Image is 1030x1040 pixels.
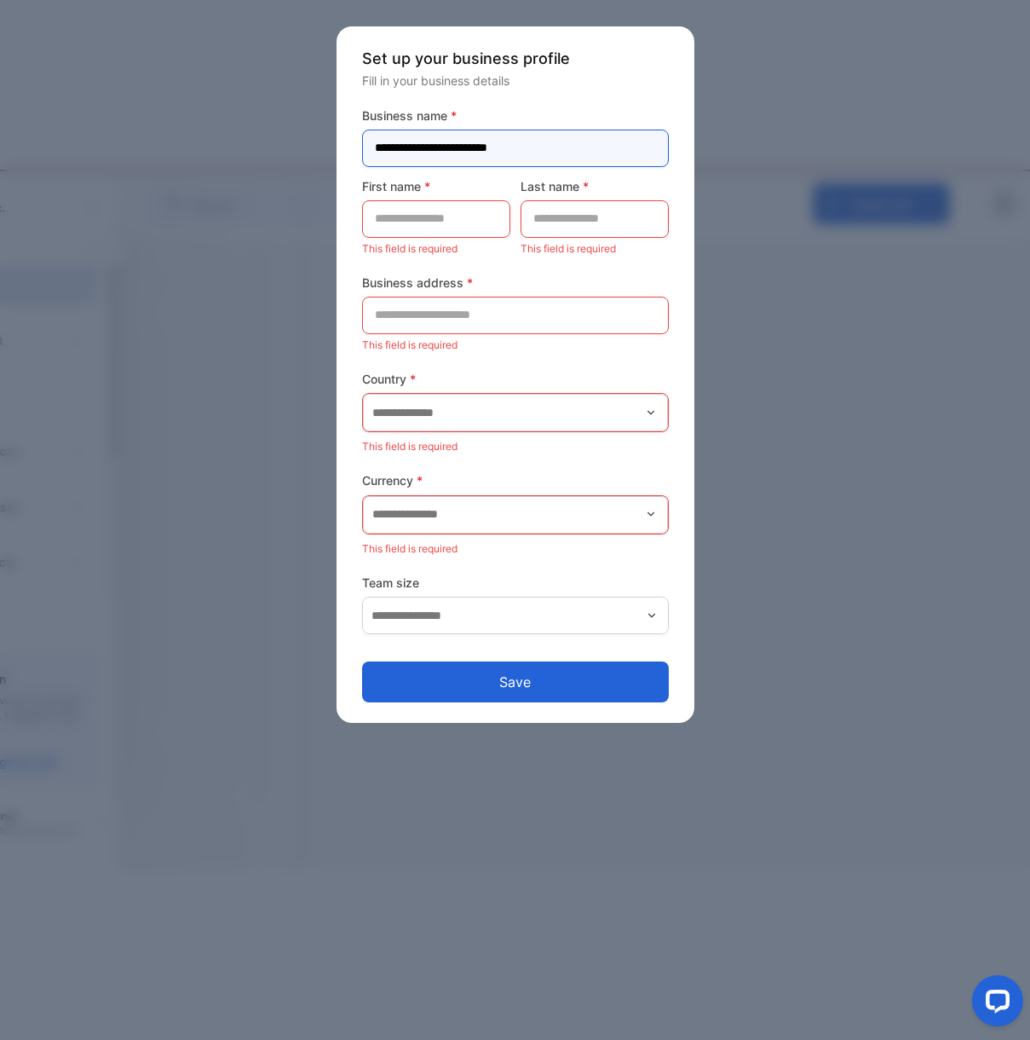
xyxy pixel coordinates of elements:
[362,177,510,195] label: First name
[362,574,669,592] label: Team size
[362,471,669,489] label: Currency
[362,274,669,292] label: Business address
[362,538,669,560] p: This field is required
[362,370,669,388] label: Country
[362,107,669,124] label: Business name
[362,662,669,702] button: Save
[521,177,669,195] label: Last name
[362,72,669,90] p: Fill in your business details
[521,238,669,260] p: This field is required
[362,238,510,260] p: This field is required
[958,968,1030,1040] iframe: LiveChat chat widget
[362,47,669,70] p: Set up your business profile
[362,334,669,356] p: This field is required
[362,436,669,458] p: This field is required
